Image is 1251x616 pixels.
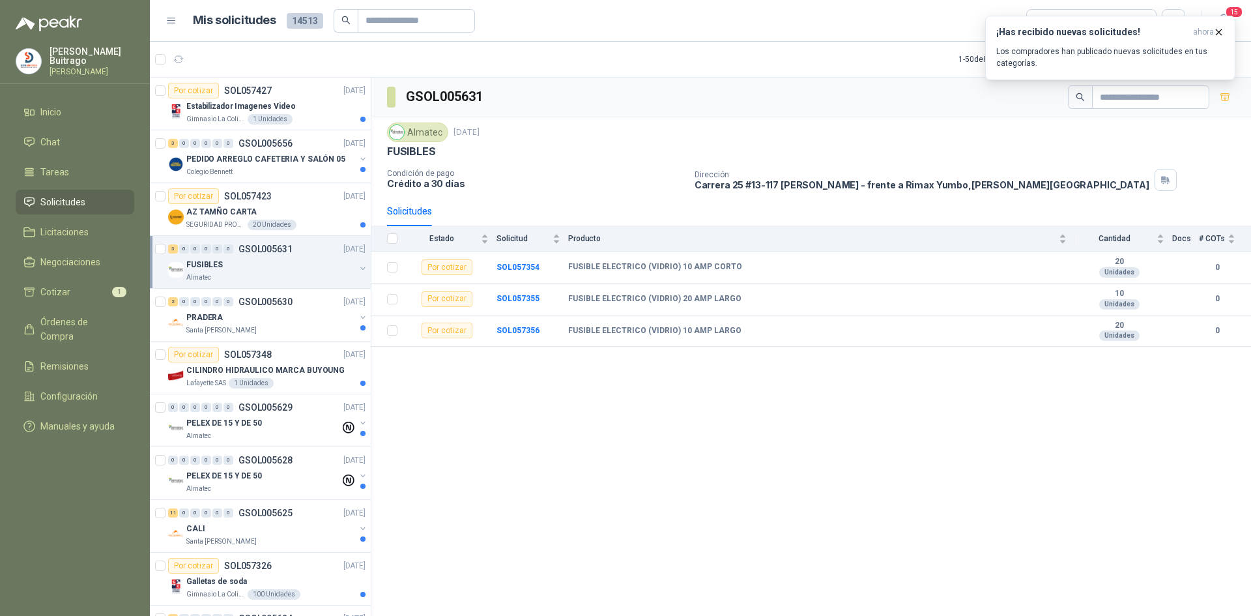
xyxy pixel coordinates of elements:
[224,86,272,95] p: SOL057427
[1074,289,1164,299] b: 10
[168,156,184,172] img: Company Logo
[223,403,233,412] div: 0
[190,403,200,412] div: 0
[238,403,293,412] p: GSOL005629
[16,250,134,274] a: Negociaciones
[179,244,189,254] div: 0
[1172,226,1199,252] th: Docs
[168,456,178,465] div: 0
[341,16,351,25] span: search
[186,431,211,441] p: Almatec
[201,456,211,465] div: 0
[168,400,368,441] a: 0 0 0 0 0 0 GSOL005629[DATE] Company LogoPELEX DE 15 Y DE 50Almatec
[1199,226,1251,252] th: # COTs
[186,364,345,377] p: CILINDRO HIDRAULICO MARCA BUYOUNG
[201,244,211,254] div: 0
[168,136,368,177] a: 3 0 0 0 0 0 GSOL005656[DATE] Company LogoPEDIDO ARREGLO CAFETERIA Y SALÓN 05Colegio Bennett
[168,473,184,489] img: Company Logo
[168,297,178,306] div: 2
[150,553,371,606] a: Por cotizarSOL057326[DATE] Company LogoGalletas de sodaGimnasio La Colina100 Unidades
[996,46,1224,69] p: Los compradores han publicado nuevas solicitudes en tus categorías.
[40,389,98,403] span: Configuración
[190,456,200,465] div: 0
[985,16,1235,80] button: ¡Has recibido nuevas solicitudes!ahora Los compradores han publicado nuevas solicitudes en tus ca...
[390,125,404,139] img: Company Logo
[190,297,200,306] div: 0
[1035,14,1062,28] div: Todas
[186,272,211,283] p: Almatec
[695,179,1149,190] p: Carrera 25 #13-117 [PERSON_NAME] - frente a Rimax Yumbo , [PERSON_NAME][GEOGRAPHIC_DATA]
[343,296,366,308] p: [DATE]
[238,297,293,306] p: GSOL005630
[343,138,366,150] p: [DATE]
[496,263,539,272] a: SOL057354
[695,170,1149,179] p: Dirección
[248,220,296,230] div: 20 Unidades
[40,419,115,433] span: Manuales y ayuda
[16,220,134,244] a: Licitaciones
[1074,257,1164,267] b: 20
[1199,325,1235,337] b: 0
[1099,267,1140,278] div: Unidades
[212,244,222,254] div: 0
[186,167,233,177] p: Colegio Bennett
[568,326,741,336] b: FUSIBLE ELECTRICO (VIDRIO) 10 AMP LARGO
[201,139,211,148] div: 0
[212,139,222,148] div: 0
[1099,330,1140,341] div: Unidades
[16,130,134,154] a: Chat
[40,105,61,119] span: Inicio
[168,558,219,574] div: Por cotizar
[343,454,366,467] p: [DATE]
[186,417,262,430] p: PELEX DE 15 Y DE 50
[40,165,69,179] span: Tareas
[168,508,178,518] div: 11
[168,209,184,225] img: Company Logo
[112,287,126,297] span: 1
[343,402,366,414] p: [DATE]
[568,262,742,272] b: FUSIBLE ELECTRICO (VIDRIO) 10 AMP CORTO
[212,403,222,412] div: 0
[958,49,1043,70] div: 1 - 50 de 8846
[229,378,274,389] div: 1 Unidades
[186,523,205,535] p: CALI
[186,153,345,166] p: PEDIDO ARREGLO CAFETERIA Y SALÓN 05
[168,244,178,254] div: 3
[168,188,219,204] div: Por cotizar
[212,297,222,306] div: 0
[40,255,100,269] span: Negociaciones
[186,470,262,482] p: PELEX DE 15 Y DE 50
[212,508,222,518] div: 0
[223,456,233,465] div: 0
[224,192,272,201] p: SOL057423
[343,243,366,256] p: [DATE]
[50,47,134,65] p: [PERSON_NAME] Buitrago
[238,508,293,518] p: GSOL005625
[238,456,293,465] p: GSOL005628
[496,234,550,243] span: Solicitud
[387,178,684,189] p: Crédito a 30 días
[223,508,233,518] div: 0
[168,579,184,594] img: Company Logo
[387,123,448,142] div: Almatec
[186,589,245,600] p: Gimnasio La Colina
[422,291,472,307] div: Por cotizar
[1076,93,1085,102] span: search
[422,323,472,338] div: Por cotizar
[343,349,366,361] p: [DATE]
[168,368,184,383] img: Company Logo
[496,294,539,303] b: SOL057355
[186,259,223,271] p: FUSIBLES
[343,507,366,520] p: [DATE]
[168,294,368,336] a: 2 0 0 0 0 0 GSOL005630[DATE] Company LogoPRADERASanta [PERSON_NAME]
[168,241,368,283] a: 3 0 0 0 0 0 GSOL005631[DATE] Company LogoFUSIBLESAlmatec
[16,354,134,379] a: Remisiones
[224,561,272,570] p: SOL057326
[16,280,134,304] a: Cotizar1
[16,100,134,125] a: Inicio
[496,326,539,335] a: SOL057356
[1074,226,1172,252] th: Cantidad
[1099,299,1140,310] div: Unidades
[996,27,1188,38] h3: ¡Has recibido nuevas solicitudes!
